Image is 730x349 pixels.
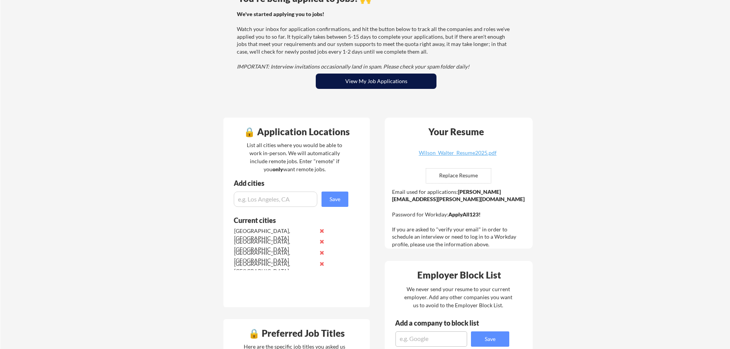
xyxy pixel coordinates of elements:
div: Wilson_Walter_Resume2025.pdf [412,150,503,156]
div: 🔒 Application Locations [225,127,368,136]
div: Current cities [234,217,340,224]
div: Email used for applications: Password for Workday: If you are asked to "verify your email" in ord... [392,188,527,248]
button: View My Job Applications [316,74,436,89]
div: [GEOGRAPHIC_DATA], [GEOGRAPHIC_DATA] [234,227,315,242]
input: e.g. Los Angeles, CA [234,192,317,207]
div: Watch your inbox for application confirmations, and hit the button below to track all the compani... [237,10,513,70]
div: [GEOGRAPHIC_DATA], [GEOGRAPHIC_DATA] [234,260,315,275]
a: Wilson_Walter_Resume2025.pdf [412,150,503,162]
button: Save [471,331,509,347]
strong: only [272,166,283,172]
div: Employer Block List [388,270,530,280]
div: [GEOGRAPHIC_DATA], [GEOGRAPHIC_DATA] [234,249,315,264]
div: Add a company to block list [395,320,491,326]
strong: We've started applying you to jobs! [237,11,324,17]
div: Add cities [234,180,350,187]
em: IMPORTANT: Interview invitations occasionally land in spam. Please check your spam folder daily! [237,63,469,70]
div: Your Resume [418,127,494,136]
div: List all cities where you would be able to work in-person. We will automatically include remote j... [242,141,347,173]
div: 🔒 Preferred Job Titles [225,329,368,338]
strong: ApplyAll123! [448,211,481,218]
button: Save [322,192,348,207]
div: We never send your resume to your current employer. Add any other companies you want us to avoid ... [404,285,513,309]
strong: [PERSON_NAME][EMAIL_ADDRESS][PERSON_NAME][DOMAIN_NAME] [392,188,525,203]
div: [GEOGRAPHIC_DATA], [GEOGRAPHIC_DATA] [234,238,315,253]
